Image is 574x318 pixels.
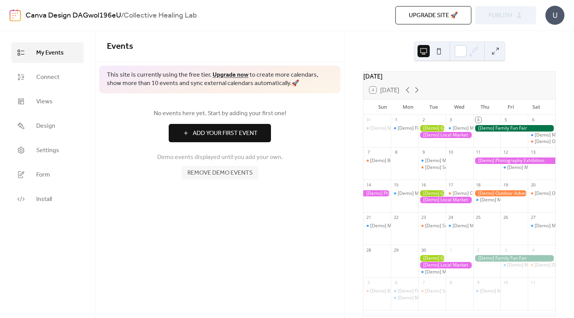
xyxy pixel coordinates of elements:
div: 29 [393,247,399,253]
div: 10 [448,149,454,155]
div: 12 [503,149,508,155]
div: [Demo] Morning Yoga Bliss [507,164,565,171]
div: 1 [448,247,454,253]
div: [Demo] Fitness Bootcamp [391,125,418,132]
div: 11 [476,149,481,155]
div: [Demo] Gardening Workshop [418,255,446,262]
div: 19 [503,182,508,188]
div: 4 [530,247,536,253]
span: Install [36,195,52,204]
div: [Demo] Book Club Gathering [363,157,391,164]
div: 9 [421,149,426,155]
span: My Events [36,48,64,58]
div: 3 [448,117,454,123]
div: 14 [366,182,371,188]
div: [Demo] Morning Yoga Bliss [370,223,428,229]
div: Wed [447,100,472,115]
div: [Demo] Seniors' Social Tea [418,288,446,294]
div: [Demo] Local Market [418,132,473,138]
div: Thu [472,100,498,115]
div: [Demo] Morning Yoga Bliss [446,223,473,229]
div: 9 [476,279,481,285]
div: [Demo] Fitness Bootcamp [398,125,453,132]
div: [Demo] Gardening Workshop [418,190,446,197]
div: [Demo] Seniors' Social Tea [425,223,482,229]
div: [Demo] Book Club Gathering [370,157,431,164]
div: [Demo] Morning Yoga Bliss [473,197,501,203]
div: [Demo] Morning Yoga Bliss [363,125,391,132]
div: 10 [503,279,508,285]
span: Form [36,170,50,180]
a: Views [11,91,84,112]
div: 1 [393,117,399,123]
div: 18 [476,182,481,188]
div: Sat [524,100,549,115]
div: [Demo] Morning Yoga Bliss [425,157,483,164]
div: [Demo] Local Market [418,262,473,268]
span: No events here yet. Start by adding your first one! [107,109,333,118]
div: Mon [395,100,421,115]
div: [Demo] Photography Exhibition [473,157,555,164]
div: [Demo] Morning Yoga Bliss [500,164,528,171]
b: Collective Healing Lab [124,8,197,23]
div: [Demo] Seniors' Social Tea [425,164,482,171]
a: Upgrade now [213,69,248,81]
div: [Demo] Morning Yoga Bliss [418,157,446,164]
div: 31 [366,117,371,123]
div: [Demo] Culinary Cooking Class [453,190,518,197]
div: 6 [530,117,536,123]
div: [Demo] Book Club Gathering [363,288,391,294]
div: Tue [421,100,447,115]
span: Upgrade site 🚀 [409,11,458,20]
div: [Demo] Morning Yoga Bliss [480,288,538,294]
div: 2 [421,117,426,123]
img: logo [10,9,21,21]
div: [Demo] Morning Yoga Bliss [500,262,528,268]
div: 23 [421,215,426,220]
div: 2 [476,247,481,253]
div: 8 [393,149,399,155]
span: Add Your First Event [193,129,258,138]
div: 22 [393,215,399,220]
div: 25 [476,215,481,220]
div: [Demo] Photography Exhibition [363,190,391,197]
a: Form [11,164,84,185]
a: Design [11,116,84,136]
div: 7 [421,279,426,285]
div: [Demo] Morning Yoga Bliss [473,288,501,294]
button: Upgrade site 🚀 [395,6,471,24]
div: U [545,6,564,25]
div: [Demo] Fitness Bootcamp [398,288,453,294]
div: [Demo] Morning Yoga Bliss [507,262,565,268]
div: [Demo] Morning Yoga Bliss [363,223,391,229]
span: Events [107,38,133,55]
a: My Events [11,42,84,63]
div: [Demo] Open Mic Night [528,138,555,145]
div: [Demo] Morning Yoga Bliss [398,295,456,301]
a: Connect [11,67,84,87]
div: 13 [530,149,536,155]
div: 5 [366,279,371,285]
a: Settings [11,140,84,161]
div: Fri [498,100,524,115]
span: Views [36,97,53,106]
div: 27 [530,215,536,220]
button: Remove demo events [182,166,258,180]
span: This site is currently using the free tier. to create more calendars, show more than 10 events an... [107,71,333,88]
div: [Demo] Morning Yoga Bliss [391,295,418,301]
a: Canva Design DAGwol196eU [26,8,121,23]
div: 5 [503,117,508,123]
div: [Demo] Open Mic Night [528,190,555,197]
div: [Demo] Morning Yoga Bliss [425,269,483,275]
button: Add Your First Event [169,124,271,142]
b: / [121,8,124,23]
div: 17 [448,182,454,188]
div: [Demo] Morning Yoga Bliss [528,223,555,229]
div: [Demo] Fitness Bootcamp [391,288,418,294]
div: [Demo] Morning Yoga Bliss [480,197,538,203]
div: [Demo] Morning Yoga Bliss [391,190,418,197]
div: 16 [421,182,426,188]
div: [Demo] Local Market [418,197,473,203]
div: 8 [448,279,454,285]
div: [Demo] Morning Yoga Bliss [528,132,555,138]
